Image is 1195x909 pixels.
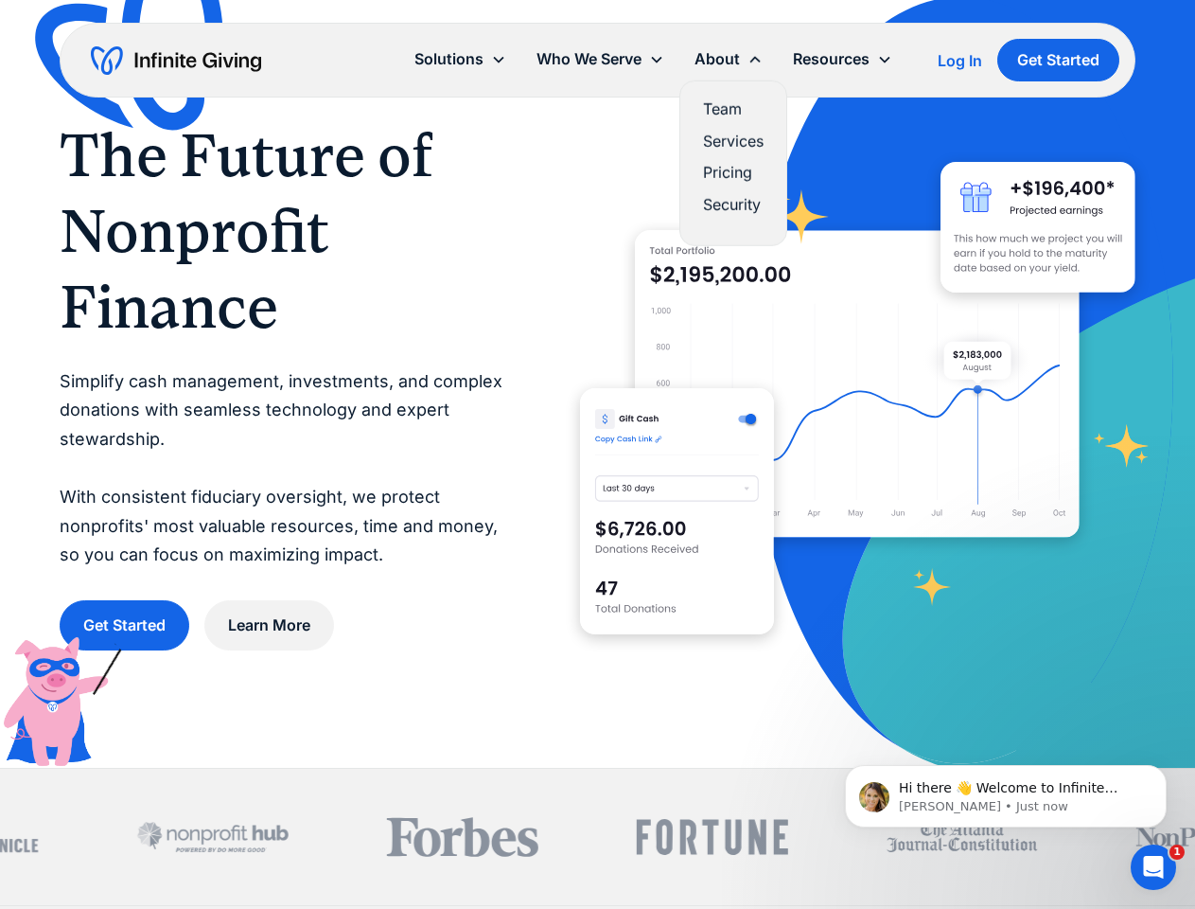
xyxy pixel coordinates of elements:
[521,39,679,80] div: Who We Serve
[703,97,764,122] a: Team
[997,39,1119,81] a: Get Started
[414,46,483,72] div: Solutions
[679,39,778,80] div: About
[1131,845,1176,890] iframe: Intercom live chat
[635,230,1080,537] img: nonprofit donation platform
[703,160,764,186] a: Pricing
[679,80,787,246] nav: About
[793,46,870,72] div: Resources
[938,53,982,68] div: Log In
[204,600,334,651] a: Learn More
[399,39,521,80] div: Solutions
[60,117,504,345] h1: The Future of Nonprofit Finance
[703,192,764,218] a: Security
[1169,845,1185,860] span: 1
[938,49,982,72] a: Log In
[703,129,764,154] a: Services
[694,46,740,72] div: About
[60,367,504,570] p: Simplify cash management, investments, and complex donations with seamless technology and expert ...
[580,388,774,633] img: donation software for nonprofits
[91,45,261,76] a: home
[536,46,641,72] div: Who We Serve
[1094,424,1150,468] img: fundraising star
[778,39,907,80] div: Resources
[817,725,1195,858] iframe: Intercom notifications message
[60,600,189,651] a: Get Started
